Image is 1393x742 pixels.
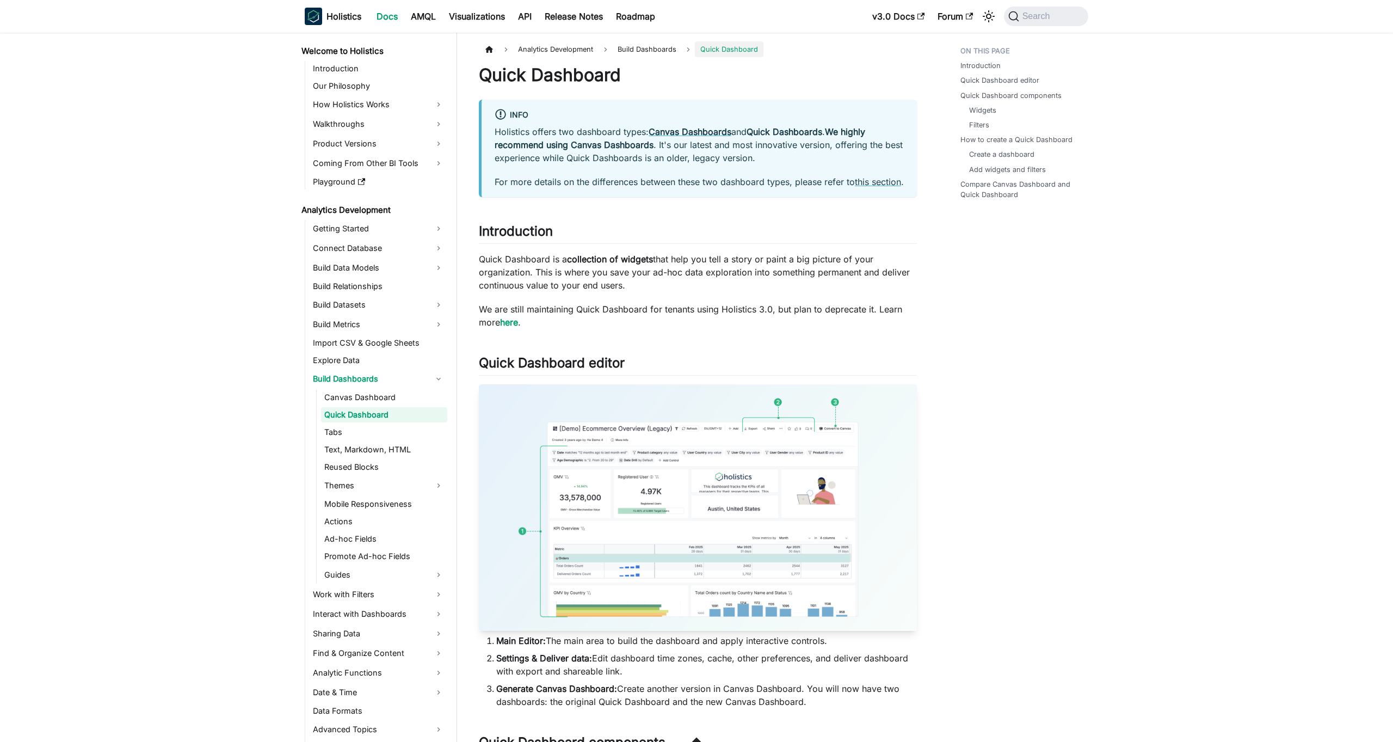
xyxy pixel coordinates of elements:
a: Quick Dashboard editor [960,75,1039,85]
strong: Quick Dashboards [747,126,822,137]
a: v3.0 Docs [866,8,931,25]
a: Build Dashboards [310,370,447,388]
span: Build Dashboards [612,41,682,57]
h2: Quick Dashboard editor [479,355,917,376]
a: this section [855,176,901,187]
strong: Main Editor: [496,635,546,646]
a: Introduction [310,61,447,76]
li: The main area to build the dashboard and apply interactive controls. [496,634,917,647]
a: here [500,317,518,328]
a: Playground [310,174,447,189]
nav: Breadcrumbs [479,41,917,57]
img: Holistics [305,8,322,25]
a: Build Datasets [310,296,447,314]
nav: Docs sidebar [294,33,457,742]
a: Import CSV & Google Sheets [310,335,447,351]
a: Guides [321,566,447,584]
a: HolisticsHolisticsHolistics [305,8,361,25]
a: Build Metrics [310,316,447,333]
a: Advanced Topics [310,721,447,738]
a: Widgets [969,105,996,115]
a: Mobile Responsiveness [321,496,447,512]
a: Create a dashboard [969,149,1034,160]
a: Add widgets and filters [969,164,1046,175]
a: How Holistics Works [310,96,447,113]
a: Sharing Data [310,625,447,642]
a: Build Data Models [310,259,447,277]
a: Build Relationships [310,279,447,294]
a: Ad-hoc Fields [321,531,447,547]
a: Quick Dashboard [321,407,447,422]
button: Switch between dark and light mode (currently system mode) [980,8,997,25]
a: Docs [370,8,404,25]
a: Themes [321,477,447,494]
p: For more details on the differences between these two dashboard types, please refer to . [495,175,904,188]
a: Actions [321,514,447,529]
p: Holistics offers two dashboard types: and . . It's our latest and most innovative version, offeri... [495,125,904,164]
a: Welcome to Holistics [298,44,447,59]
a: Canvas Dashboard [321,390,447,405]
a: Compare Canvas Dashboard and Quick Dashboard [960,179,1082,200]
a: Filters [969,120,989,130]
li: Edit dashboard time zones, cache, other preferences, and deliver dashboard with export and sharea... [496,652,917,678]
span: Search [1019,11,1057,21]
span: Quick Dashboard [695,41,763,57]
button: Search (Command+K) [1004,7,1088,26]
strong: We highly recommend using Canvas Dashboards [495,126,865,150]
a: Product Versions [310,135,447,152]
a: Our Philosophy [310,78,447,94]
a: Walkthroughs [310,115,447,133]
a: Tabs [321,425,447,440]
img: quick-dashboard-editor [479,384,917,631]
a: Text, Markdown, HTML [321,442,447,457]
a: Forum [931,8,979,25]
a: Explore Data [310,353,447,368]
a: Quick Dashboard components [960,90,1062,101]
a: Canvas Dashboards [649,126,731,137]
a: Introduction [960,60,1001,71]
a: Find & Organize Content [310,645,447,662]
a: API [511,8,538,25]
a: Roadmap [609,8,662,25]
a: Analytic Functions [310,664,447,682]
a: Work with Filters [310,586,447,603]
a: Release Notes [538,8,609,25]
span: Analytics Development [513,41,599,57]
a: AMQL [404,8,442,25]
strong: Settings & Deliver data: [496,653,592,664]
a: How to create a Quick Dashboard [960,134,1073,145]
p: Quick Dashboard is a that help you tell a story or paint a big picture of your organization. This... [479,253,917,292]
a: Getting Started [310,220,447,237]
a: Promote Ad-hoc Fields [321,549,447,564]
li: Create another version in Canvas Dashboard. You will now have two dashboards: the original Quick ... [496,682,917,708]
b: Holistics [326,10,361,23]
a: Interact with Dashboards [310,605,447,623]
h2: Introduction [479,223,917,244]
strong: Generate Canvas Dashboard: [496,683,617,694]
a: Connect Database [310,240,447,257]
strong: collection of widgets [567,254,653,265]
a: Date & Time [310,684,447,701]
a: Reused Blocks [321,459,447,475]
a: Data Formats [310,703,447,719]
div: info [495,108,904,122]
p: We are still maintaining Quick Dashboard for tenants using Holistics 3.0, but plan to deprecate i... [479,303,917,329]
a: Home page [479,41,500,57]
a: Coming From Other BI Tools [310,155,447,172]
a: Analytics Development [298,203,447,218]
h1: Quick Dashboard [479,64,917,86]
a: Visualizations [442,8,511,25]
